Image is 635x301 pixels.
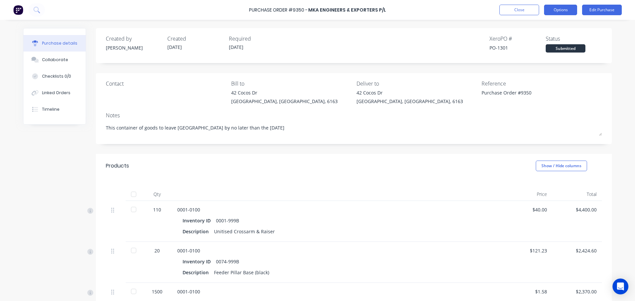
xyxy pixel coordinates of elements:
div: Unitised Crossarm & Raiser [214,227,275,236]
div: 0001-0100 [177,288,497,295]
div: 0001-0100 [177,247,497,254]
textarea: Purchase Order #9350 [482,89,564,104]
div: Linked Orders [42,90,70,96]
div: Feeder Pillar Base (black) [214,268,269,277]
textarea: This container of goods to leave [GEOGRAPHIC_DATA] by no later than the [DATE] [106,121,602,136]
div: Reference [482,80,602,88]
div: Notes [106,111,602,119]
div: Purchase details [42,40,77,46]
button: Timeline [23,101,86,118]
div: Bill to [231,80,352,88]
div: Collaborate [42,57,68,63]
div: Checklists 0/0 [42,73,71,79]
div: 0001-999B [216,216,239,225]
div: Products [106,162,129,170]
div: Inventory ID [183,216,216,225]
div: [GEOGRAPHIC_DATA], [GEOGRAPHIC_DATA], 6163 [357,98,463,105]
div: 110 [148,206,167,213]
button: Close [499,5,539,15]
div: Purchase Order #9350 - [249,7,308,14]
div: 0074-999B [216,257,239,266]
div: 42 Cocos Dr [231,89,338,96]
div: Open Intercom Messenger [613,279,628,294]
button: Checklists 0/0 [23,68,86,85]
div: Created [167,35,224,43]
div: Submitted [546,44,585,53]
div: $1.58 [508,288,547,295]
div: $40.00 [508,206,547,213]
button: Linked Orders [23,85,86,101]
div: PO-1301 [489,44,546,51]
div: Qty [142,188,172,201]
div: Timeline [42,106,60,112]
div: 42 Cocos Dr [357,89,463,96]
div: Contact [106,80,226,88]
div: 1500 [148,288,167,295]
div: $2,370.00 [558,288,597,295]
div: Xero PO # [489,35,546,43]
div: Inventory ID [183,257,216,266]
div: $2,424.60 [558,247,597,254]
div: Required [229,35,285,43]
div: Status [546,35,602,43]
div: Description [183,268,214,277]
button: Purchase details [23,35,86,52]
div: $121.23 [508,247,547,254]
div: MKA Engineers & Exporters P/L [308,7,386,14]
button: Collaborate [23,52,86,68]
button: Edit Purchase [582,5,622,15]
button: Options [544,5,577,15]
img: Factory [13,5,23,15]
div: Description [183,227,214,236]
button: Show / Hide columns [536,161,587,171]
div: 20 [148,247,167,254]
div: Total [552,188,602,201]
div: Deliver to [357,80,477,88]
div: [PERSON_NAME] [106,44,162,51]
div: $4,400.00 [558,206,597,213]
div: Price [503,188,552,201]
div: 0001-0100 [177,206,497,213]
div: Created by [106,35,162,43]
div: [GEOGRAPHIC_DATA], [GEOGRAPHIC_DATA], 6163 [231,98,338,105]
